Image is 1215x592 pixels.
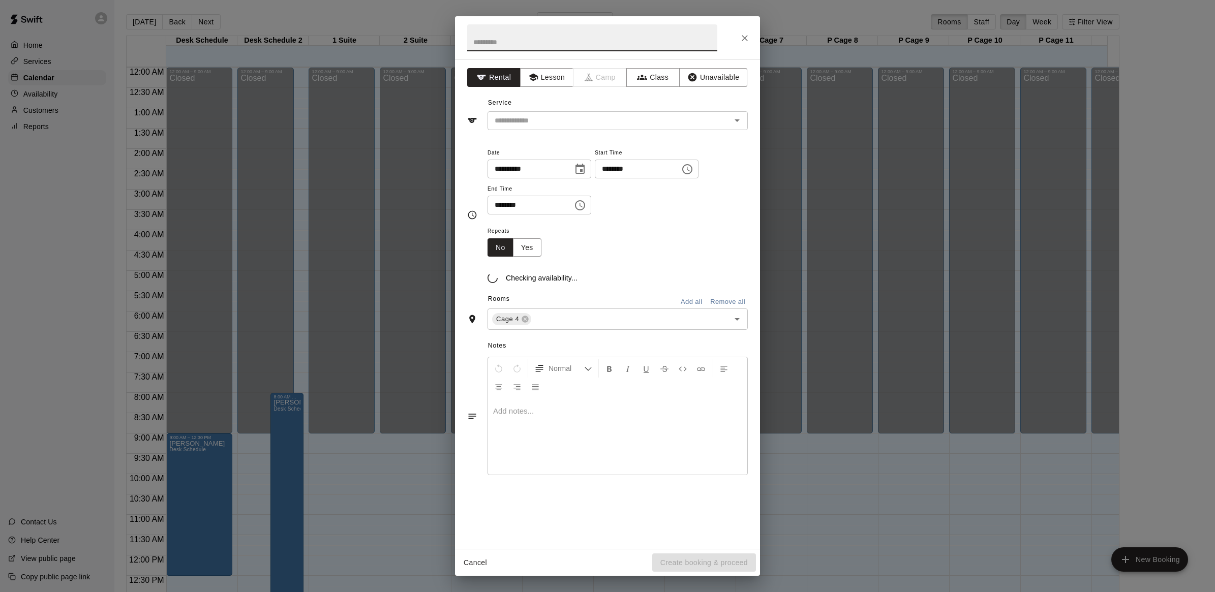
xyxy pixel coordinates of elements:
button: Insert Link [692,359,710,378]
span: Service [488,99,512,106]
svg: Rooms [467,314,477,324]
button: Choose date, selected date is Sep 17, 2025 [570,159,590,179]
button: Lesson [520,68,573,87]
button: Redo [508,359,526,378]
div: outlined button group [488,238,541,257]
button: Format Bold [601,359,618,378]
svg: Timing [467,210,477,220]
button: Choose time, selected time is 3:45 PM [677,159,697,179]
button: Close [736,29,754,47]
button: Unavailable [679,68,747,87]
button: Rental [467,68,521,87]
button: Yes [513,238,541,257]
button: Format Strikethrough [656,359,673,378]
button: Right Align [508,378,526,396]
button: Cancel [459,553,492,572]
button: Format Underline [637,359,655,378]
span: Rooms [488,295,510,302]
button: Add all [675,294,708,310]
button: Class [626,68,680,87]
p: Checking availability... [506,273,578,283]
svg: Notes [467,411,477,421]
span: Notes [488,338,748,354]
button: Left Align [715,359,733,378]
button: Justify Align [527,378,544,396]
button: Open [730,113,744,128]
button: Insert Code [674,359,691,378]
button: Choose time, selected time is 4:15 PM [570,195,590,215]
button: Undo [490,359,507,378]
span: End Time [488,182,591,196]
button: Formatting Options [530,359,596,378]
span: Normal [549,363,584,373]
button: Remove all [708,294,748,310]
span: Cage 4 [492,314,523,324]
button: Open [730,312,744,326]
button: Center Align [490,378,507,396]
span: Camps can only be created in the Services page [573,68,627,87]
button: Format Italics [619,359,636,378]
span: Repeats [488,225,550,238]
span: Start Time [595,146,698,160]
span: Date [488,146,591,160]
div: Cage 4 [492,313,531,325]
svg: Service [467,115,477,126]
button: No [488,238,513,257]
